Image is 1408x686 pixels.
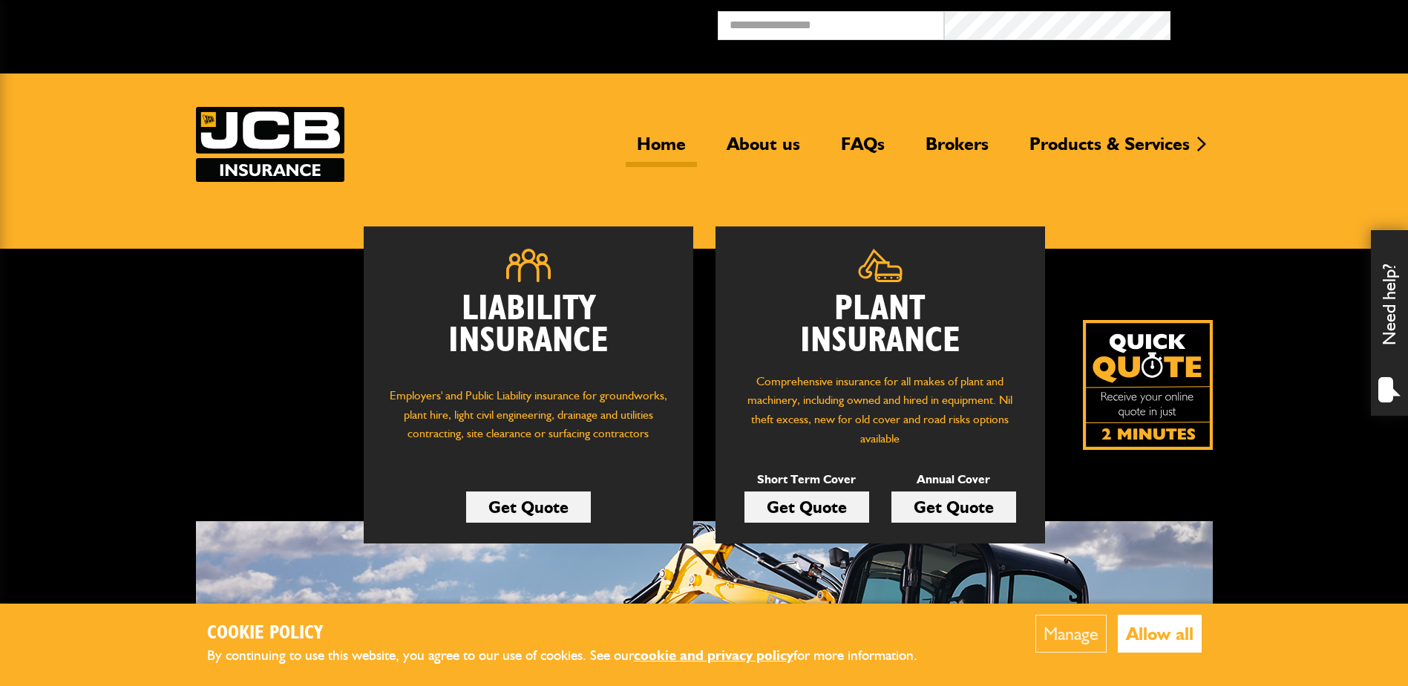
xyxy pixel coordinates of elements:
[466,491,591,523] a: Get Quote
[626,133,697,167] a: Home
[386,293,671,372] h2: Liability Insurance
[207,622,942,645] h2: Cookie Policy
[891,470,1016,489] p: Annual Cover
[196,107,344,182] a: JCB Insurance Services
[830,133,896,167] a: FAQs
[1371,230,1408,416] div: Need help?
[1018,133,1201,167] a: Products & Services
[914,133,1000,167] a: Brokers
[1083,320,1213,450] img: Quick Quote
[1170,11,1397,34] button: Broker Login
[738,372,1023,448] p: Comprehensive insurance for all makes of plant and machinery, including owned and hired in equipm...
[744,491,869,523] a: Get Quote
[386,386,671,457] p: Employers' and Public Liability insurance for groundworks, plant hire, light civil engineering, d...
[738,293,1023,357] h2: Plant Insurance
[634,647,793,664] a: cookie and privacy policy
[1083,320,1213,450] a: Get your insurance quote isn just 2-minutes
[891,491,1016,523] a: Get Quote
[207,644,942,667] p: By continuing to use this website, you agree to our use of cookies. See our for more information.
[1035,615,1107,653] button: Manage
[744,470,869,489] p: Short Term Cover
[1118,615,1202,653] button: Allow all
[716,133,811,167] a: About us
[196,107,344,182] img: JCB Insurance Services logo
